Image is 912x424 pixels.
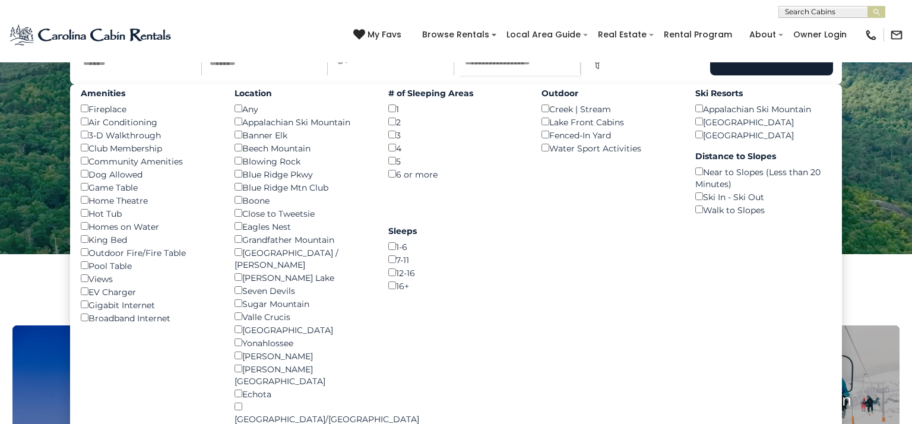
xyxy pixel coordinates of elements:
[235,220,370,233] div: Eagles Nest
[9,23,173,47] img: Blue-2.png
[81,115,217,128] div: Air Conditioning
[388,266,524,279] div: 12-16
[388,128,524,141] div: 3
[81,181,217,194] div: Game Table
[81,259,217,272] div: Pool Table
[235,362,370,387] div: [PERSON_NAME][GEOGRAPHIC_DATA]
[388,87,524,99] label: # of Sleeping Areas
[388,102,524,115] div: 1
[658,26,738,44] a: Rental Program
[235,141,370,154] div: Beech Mountain
[235,387,370,400] div: Echota
[235,284,370,297] div: Seven Devils
[743,26,782,44] a: About
[11,284,901,325] h3: Select Your Destination
[541,141,677,154] div: Water Sport Activities
[81,194,217,207] div: Home Theatre
[235,194,370,207] div: Boone
[235,87,370,99] label: Location
[501,26,587,44] a: Local Area Guide
[81,272,217,285] div: Views
[235,297,370,310] div: Sugar Mountain
[81,128,217,141] div: 3-D Walkthrough
[388,167,524,181] div: 6 or more
[81,87,217,99] label: Amenities
[388,115,524,128] div: 2
[368,29,401,41] span: My Favs
[541,128,677,141] div: Fenced-In Yard
[235,115,370,128] div: Appalachian Ski Mountain
[235,233,370,246] div: Grandfather Mountain
[592,26,653,44] a: Real Estate
[235,336,370,349] div: Yonahlossee
[235,271,370,284] div: [PERSON_NAME] Lake
[890,29,903,42] img: mail-regular-black.png
[695,87,831,99] label: Ski Resorts
[591,58,603,69] img: filter--v1.png
[235,207,370,220] div: Close to Tweetsie
[695,102,831,115] div: Appalachian Ski Mountain
[695,203,831,216] div: Walk to Slopes
[353,29,404,42] a: My Favs
[235,323,370,336] div: [GEOGRAPHIC_DATA]
[541,87,677,99] label: Outdoor
[81,246,217,259] div: Outdoor Fire/Fire Table
[235,246,370,271] div: [GEOGRAPHIC_DATA] / [PERSON_NAME]
[235,181,370,194] div: Blue Ridge Mtn Club
[81,154,217,167] div: Community Amenities
[81,167,217,181] div: Dog Allowed
[541,102,677,115] div: Creek | Stream
[235,128,370,141] div: Banner Elk
[388,279,524,292] div: 16+
[81,311,217,324] div: Broadband Internet
[695,165,831,190] div: Near to Slopes (Less than 20 Minutes)
[81,220,217,233] div: Homes on Water
[695,115,831,128] div: [GEOGRAPHIC_DATA]
[81,298,217,311] div: Gigabit Internet
[235,310,370,323] div: Valle Crucis
[787,26,853,44] a: Owner Login
[388,141,524,154] div: 4
[541,115,677,128] div: Lake Front Cabins
[235,167,370,181] div: Blue Ridge Pkwy
[388,240,524,253] div: 1-6
[235,154,370,167] div: Blowing Rock
[388,225,524,237] label: Sleeps
[81,233,217,246] div: King Bed
[235,102,370,115] div: Any
[81,285,217,298] div: EV Charger
[235,349,370,362] div: [PERSON_NAME]
[81,102,217,115] div: Fireplace
[81,207,217,220] div: Hot Tub
[81,141,217,154] div: Club Membership
[416,26,495,44] a: Browse Rentals
[695,190,831,203] div: Ski In - Ski Out
[695,150,831,162] label: Distance to Slopes
[388,253,524,266] div: 7-11
[695,128,831,141] div: [GEOGRAPHIC_DATA]
[864,29,878,42] img: phone-regular-black.png
[388,154,524,167] div: 5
